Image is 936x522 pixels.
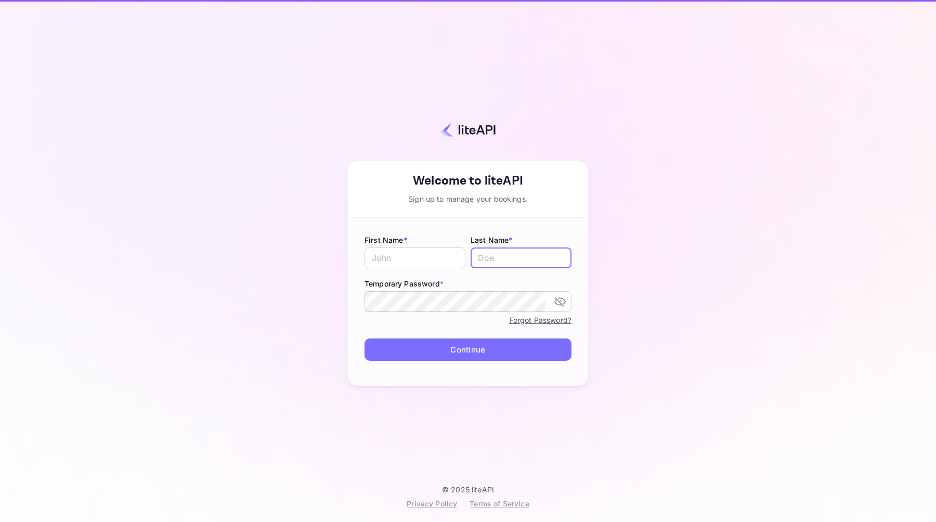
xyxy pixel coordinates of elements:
p: © 2025 liteAPI [442,485,494,494]
a: Forgot Password? [510,314,571,326]
label: Last Name [471,234,571,245]
input: John [365,247,465,268]
img: liteapi [440,122,496,137]
input: Doe [471,247,571,268]
button: toggle password visibility [550,291,570,312]
label: First Name [365,234,465,245]
a: Forgot Password? [510,316,571,324]
div: Privacy Policy [407,498,457,509]
div: Welcome to liteAPI [348,172,588,190]
div: Sign up to manage your bookings. [348,193,588,204]
div: Terms of Service [470,498,529,509]
button: Continue [365,338,571,361]
label: Temporary Password [365,278,571,289]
